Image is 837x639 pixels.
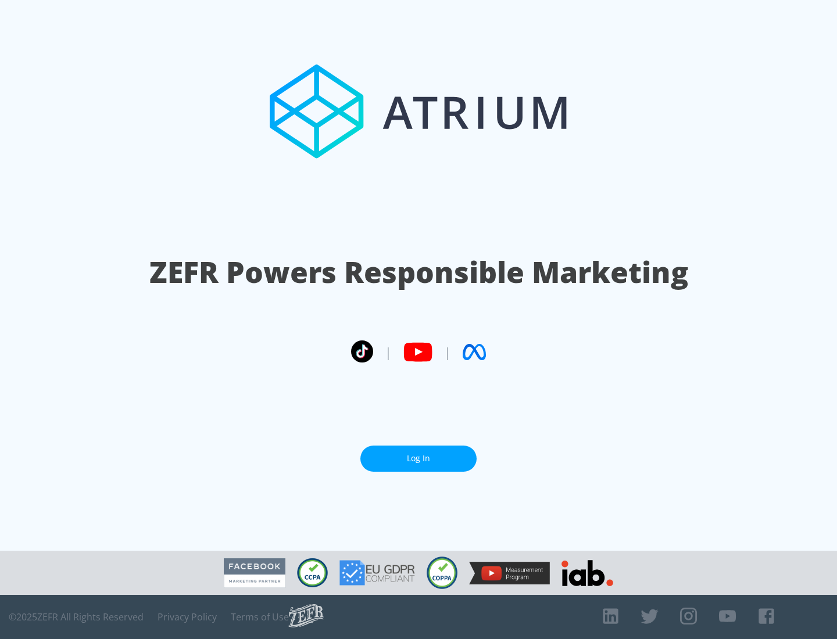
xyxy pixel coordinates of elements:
img: IAB [561,560,613,586]
img: CCPA Compliant [297,558,328,587]
h1: ZEFR Powers Responsible Marketing [149,252,688,292]
img: Facebook Marketing Partner [224,558,285,588]
img: GDPR Compliant [339,560,415,586]
img: YouTube Measurement Program [469,562,550,584]
span: | [444,343,451,361]
span: | [385,343,392,361]
a: Terms of Use [231,611,289,623]
a: Log In [360,446,477,472]
img: COPPA Compliant [427,557,457,589]
span: © 2025 ZEFR All Rights Reserved [9,611,144,623]
a: Privacy Policy [158,611,217,623]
